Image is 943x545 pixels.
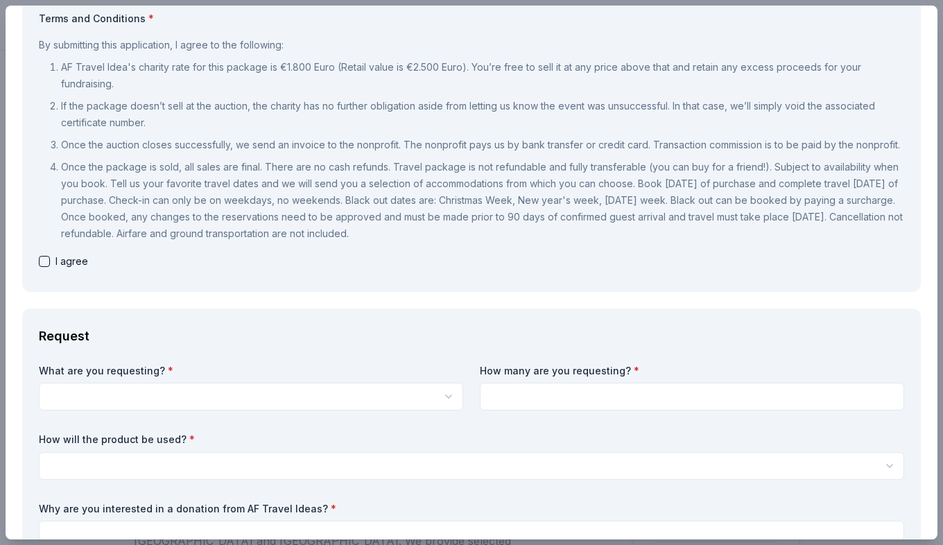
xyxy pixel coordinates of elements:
[480,364,904,378] label: How many are you requesting?
[61,59,904,92] p: AF Travel Idea's charity rate for this package is €1.800 Euro (Retail value is €2.500 Euro). You’...
[61,137,904,153] p: Once the auction closes successfully, we send an invoice to the nonprofit. The nonprofit pays us ...
[39,364,463,378] label: What are you requesting?
[39,502,904,516] label: Why are you interested in a donation from AF Travel Ideas?
[55,253,88,270] span: I agree
[39,433,904,447] label: How will the product be used?
[39,325,904,347] div: Request
[39,37,904,53] p: By submitting this application, I agree to the following:
[61,159,904,242] p: Once the package is sold, all sales are final. There are no cash refunds. Travel package is not r...
[61,98,904,131] p: If the package doesn’t sell at the auction, the charity has no further obligation aside from lett...
[39,12,904,26] label: Terms and Conditions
